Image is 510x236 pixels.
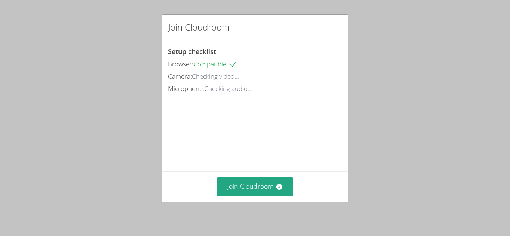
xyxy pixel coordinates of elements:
[204,84,252,93] span: Checking audio...
[168,72,192,81] span: Camera:
[168,60,193,68] span: Browser:
[193,60,237,68] span: Compatible
[168,84,204,93] span: Microphone:
[168,21,230,34] h2: Join Cloudroom
[192,72,239,81] span: Checking video...
[168,47,216,56] span: Setup checklist
[217,177,293,196] button: Join Cloudroom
